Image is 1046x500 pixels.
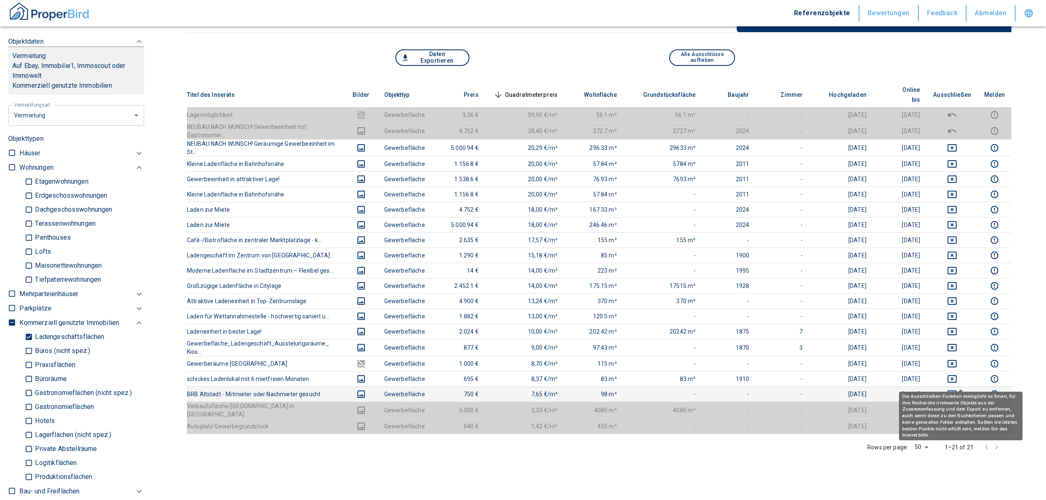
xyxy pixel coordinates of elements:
td: [DATE] [809,263,873,278]
th: Moderne Ladenfläche im Stadtzentrum – Flexibel ges... [187,263,345,278]
button: report this listing [984,235,1005,245]
td: Gewerbefläche [378,171,432,187]
td: 695 € [432,371,485,386]
td: - [702,308,756,324]
td: [DATE] [809,139,873,156]
td: - [702,293,756,308]
td: 223 m² [564,263,623,278]
span: Objekttyp [384,90,423,100]
td: [DATE] [873,156,927,171]
p: Objekttypen [8,134,144,144]
button: report this listing [984,281,1005,291]
td: Gewerbefläche [378,232,432,248]
td: 296.33 m² [564,139,623,156]
p: Kommerziell genutzte Immobilien [19,318,119,328]
td: - [623,308,703,324]
td: - [702,386,756,402]
td: Gewerbefläche [378,139,432,156]
p: Maisonettewohnungen [33,262,102,269]
td: [DATE] [809,293,873,308]
td: 5.000.94 € [432,217,485,232]
td: - [756,371,809,386]
p: Bau- und Freiflächen [19,486,79,496]
td: 3 [756,339,809,356]
td: 7693 m² [623,171,703,187]
td: 2.635 € [432,232,485,248]
span: Hochgeladen [816,90,866,100]
td: - [702,107,756,122]
td: 57.84 m² [564,187,623,202]
th: Kleine Ladenfläche in Bahnhofsnähe [187,187,345,202]
td: 9,00 €/m² [485,339,565,356]
td: [DATE] [873,232,927,248]
p: Etagenwohnungen [33,178,88,185]
td: 155 m² [564,232,623,248]
td: 1928 [702,278,756,293]
button: images [351,266,371,276]
td: - [756,171,809,187]
span: Preis [451,90,479,100]
td: - [623,217,703,232]
a: ProperBird Logo and Home Button [8,1,91,25]
th: Titel des Inserats [187,82,345,107]
td: - [623,187,703,202]
button: deselect this listing [933,296,971,306]
th: NEUBAU NACH WUNSCH! Gewerbeeinheit mit Gastronomie... [187,122,345,139]
button: images [351,389,371,399]
td: 877 € [432,339,485,356]
p: Vermietung [12,51,46,61]
button: Abmelden [967,5,1016,21]
td: - [623,202,703,217]
td: [DATE] [873,293,927,308]
button: images [351,421,371,431]
p: Praxisflächen [33,362,75,368]
td: 167.33 m² [564,202,623,217]
p: Erdgeschosswohnungen [33,192,107,199]
th: Café-/Bistrofläche in zentraler Marktplatzlage - k... [187,232,345,248]
td: - [756,122,809,139]
span: Grundstücksfläche [630,90,696,100]
div: Mehrparteienhäuser [19,287,144,301]
p: Penthouses [33,234,71,241]
button: images [351,374,371,384]
td: [DATE] [873,263,927,278]
button: deselect this listing [933,126,971,136]
th: Gewerberäume [GEOGRAPHIC_DATA] [187,356,345,371]
th: Laden zur Miete [187,202,345,217]
button: deselect this listing [933,189,971,199]
td: - [756,217,809,232]
div: Parkplätze [19,301,144,315]
td: Gewerbefläche [378,386,432,402]
td: 120.5 m² [564,308,623,324]
span: Baujahr [714,90,749,100]
td: - [623,386,703,402]
div: Häuser [19,146,144,160]
td: 14,00 €/m² [485,278,565,293]
td: - [756,187,809,202]
button: report this listing [984,250,1005,260]
td: 15,18 €/m² [485,248,565,263]
td: [DATE] [873,122,927,139]
th: Ladeneinheit in bester Lage! [187,324,345,339]
td: 8,70 €/m² [485,356,565,371]
p: Tiefpaterrewohnungen [33,276,101,283]
th: Gewerbeeinheit in attraktiver Lage! [187,171,345,187]
td: 2024 [702,139,756,156]
td: Gewerbefläche [378,187,432,202]
td: Gewerbefläche [378,217,432,232]
td: [DATE] [873,139,927,156]
td: - [756,107,809,122]
p: Parkplätze [19,304,51,313]
td: 28,40 €/m² [485,122,565,139]
button: images [351,143,371,153]
td: 14 € [432,263,485,278]
td: 98 m² [564,386,623,402]
td: [DATE] [873,356,927,371]
td: 20242 m² [623,324,703,339]
button: deselect this listing [933,220,971,230]
td: 7,65 €/m² [485,386,565,402]
td: - [756,386,809,402]
button: Alle Ausschlüsse aufheben [669,49,735,66]
td: 3.36 € [432,107,485,122]
button: report this listing [984,311,1005,321]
